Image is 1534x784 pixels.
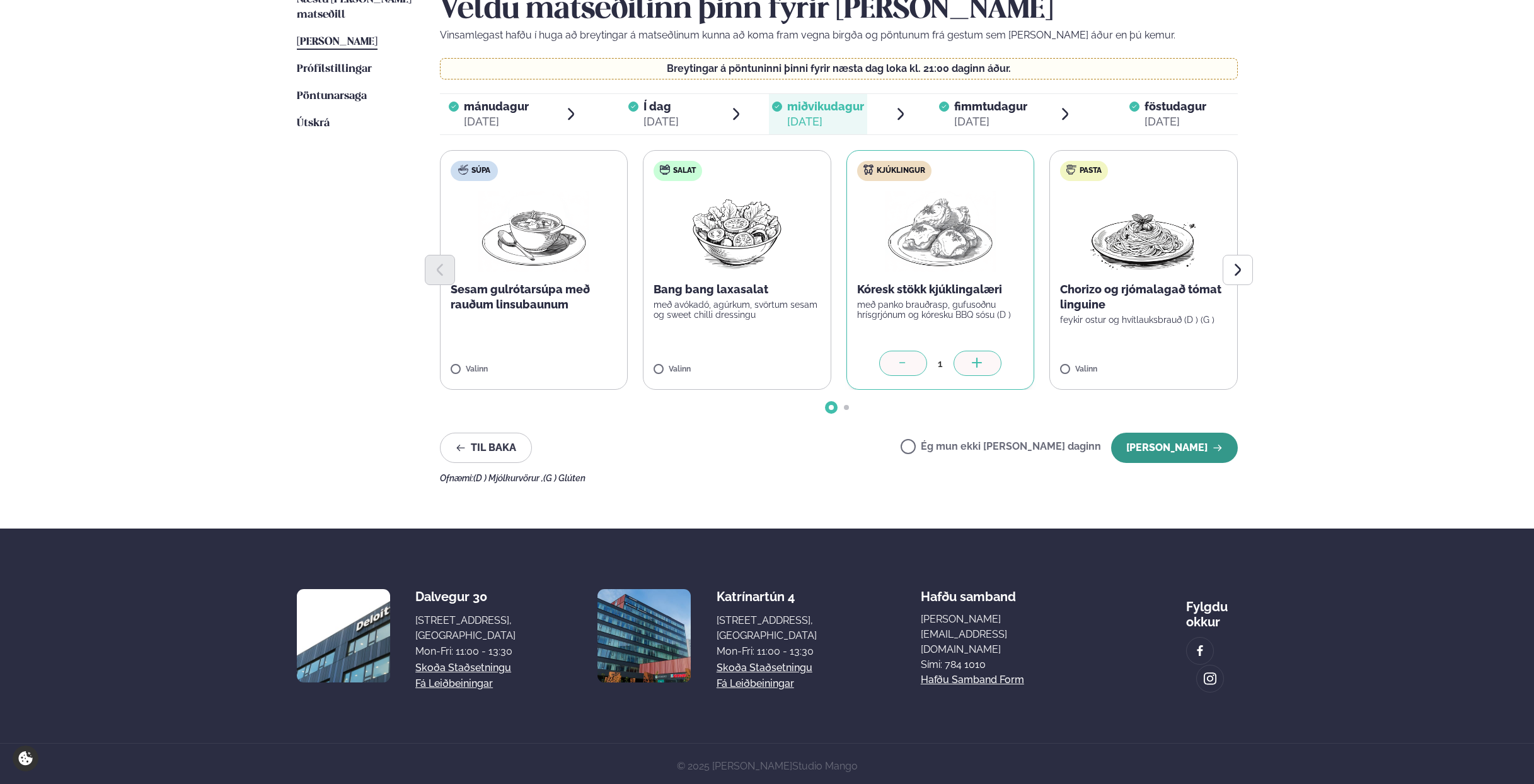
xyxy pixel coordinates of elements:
div: [STREET_ADDRESS], [GEOGRAPHIC_DATA] [717,613,817,643]
a: Skoða staðsetningu [717,660,812,676]
img: salad.svg [660,165,670,175]
img: soup.svg [458,165,468,175]
div: [STREET_ADDRESS], [GEOGRAPHIC_DATA] [415,613,516,643]
a: [PERSON_NAME] [297,35,378,50]
button: Next slide [1223,255,1253,285]
div: Mon-Fri: 11:00 - 13:30 [415,644,516,659]
div: [DATE] [954,114,1027,129]
a: Fá leiðbeiningar [415,676,493,691]
div: [DATE] [464,114,529,129]
p: Breytingar á pöntuninni þinni fyrir næsta dag loka kl. 21:00 daginn áður. [453,64,1225,74]
span: Salat [673,166,696,176]
div: [DATE] [643,114,679,129]
a: Pöntunarsaga [297,89,367,104]
a: image alt [1197,665,1223,692]
img: image alt [297,589,390,682]
span: miðvikudagur [787,100,864,113]
div: [DATE] [787,114,864,129]
p: Bang bang laxasalat [654,282,821,297]
div: Dalvegur 30 [415,589,516,604]
span: Í dag [643,99,679,114]
p: feykir ostur og hvítlauksbrauð (D ) (G ) [1060,315,1227,325]
div: Ofnæmi: [440,473,1238,483]
div: Katrínartún 4 [717,589,817,604]
a: Studio Mango [792,760,858,772]
p: Vinsamlegast hafðu í huga að breytingar á matseðlinum kunna að koma fram vegna birgða og pöntunum... [440,28,1238,43]
span: Prófílstillingar [297,64,372,74]
a: [PERSON_NAME][EMAIL_ADDRESS][DOMAIN_NAME] [921,612,1082,657]
p: Chorizo og rjómalagað tómat linguine [1060,282,1227,312]
p: Kóresk stökk kjúklingalæri [857,282,1024,297]
a: Fá leiðbeiningar [717,676,794,691]
a: Cookie settings [13,746,38,771]
div: Fylgdu okkur [1186,589,1238,629]
p: Sími: 784 1010 [921,657,1082,672]
span: Pasta [1080,166,1102,176]
span: föstudagur [1145,100,1206,113]
a: Hafðu samband form [921,672,1024,687]
span: (D ) Mjólkurvörur , [473,473,543,483]
span: Kjúklingur [877,166,925,176]
span: Útskrá [297,118,330,129]
span: Pöntunarsaga [297,91,367,102]
button: Til baka [440,433,532,463]
img: image alt [597,589,691,682]
span: [PERSON_NAME] [297,37,378,47]
a: Skoða staðsetningu [415,660,511,676]
a: Útskrá [297,116,330,131]
div: 1 [927,356,954,371]
span: Súpa [471,166,490,176]
p: með panko brauðrasp, gufusoðnu hrísgrjónum og kóresku BBQ sósu (D ) [857,300,1024,320]
span: © 2025 [PERSON_NAME] [677,760,858,772]
div: [DATE] [1145,114,1206,129]
span: mánudagur [464,100,529,113]
img: Chicken-thighs.png [885,191,996,272]
a: image alt [1187,638,1213,664]
span: fimmtudagur [954,100,1027,113]
p: með avókadó, agúrkum, svörtum sesam og sweet chilli dressingu [654,300,821,320]
img: image alt [1203,672,1217,686]
span: Go to slide 1 [829,405,834,410]
div: Mon-Fri: 11:00 - 13:30 [717,644,817,659]
span: Hafðu samband [921,579,1016,604]
img: pasta.svg [1066,165,1076,175]
img: Soup.png [478,191,589,272]
img: Salad.png [681,191,793,272]
button: Previous slide [425,255,455,285]
img: chicken.svg [863,165,874,175]
span: (G ) Glúten [543,473,585,483]
img: image alt [1193,644,1207,658]
button: [PERSON_NAME] [1111,433,1238,463]
a: Prófílstillingar [297,62,372,77]
span: Go to slide 2 [844,405,849,410]
img: Spagetti.png [1088,191,1199,272]
p: Sesam gulrótarsúpa með rauðum linsubaunum [451,282,618,312]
